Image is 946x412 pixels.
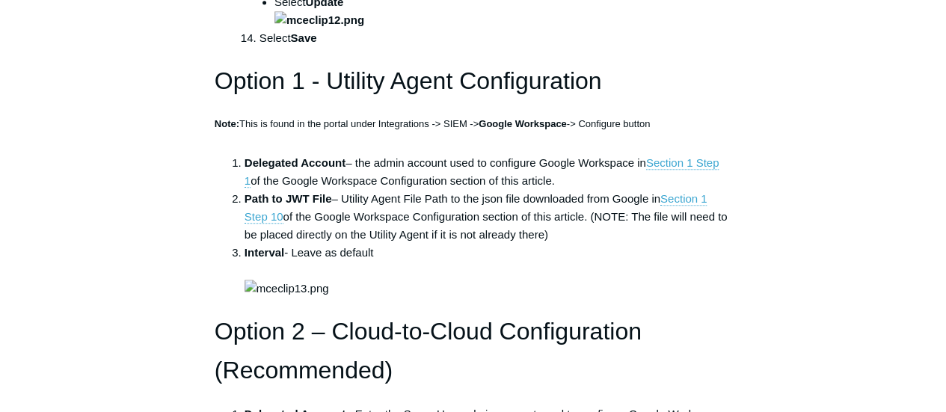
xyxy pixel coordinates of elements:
img: mceclip13.png [245,280,329,298]
strong: Save [290,31,316,44]
strong: Interval [245,246,284,259]
h1: Option 1 - Utility Agent Configuration [215,62,731,138]
h1: Option 2 – Cloud-to-Cloud Configuration (Recommended) [215,313,731,389]
strong: Google Workspace [479,118,567,129]
li: – Utility Agent File Path to the json file downloaded from Google in of the Google Workspace Conf... [245,190,731,244]
li: Select [259,29,731,47]
span: This is found in the portal under Integrations -> SIEM -> -> Configure button [215,118,651,129]
li: - Leave as default [245,244,731,298]
li: – the admin account used to configure Google Workspace in of the Google Workspace Configuration s... [245,154,731,190]
img: mceclip12.png [274,11,364,29]
strong: Note: [215,118,239,129]
strong: Path to JWT File [245,192,332,205]
strong: Delegated Account [245,156,345,169]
